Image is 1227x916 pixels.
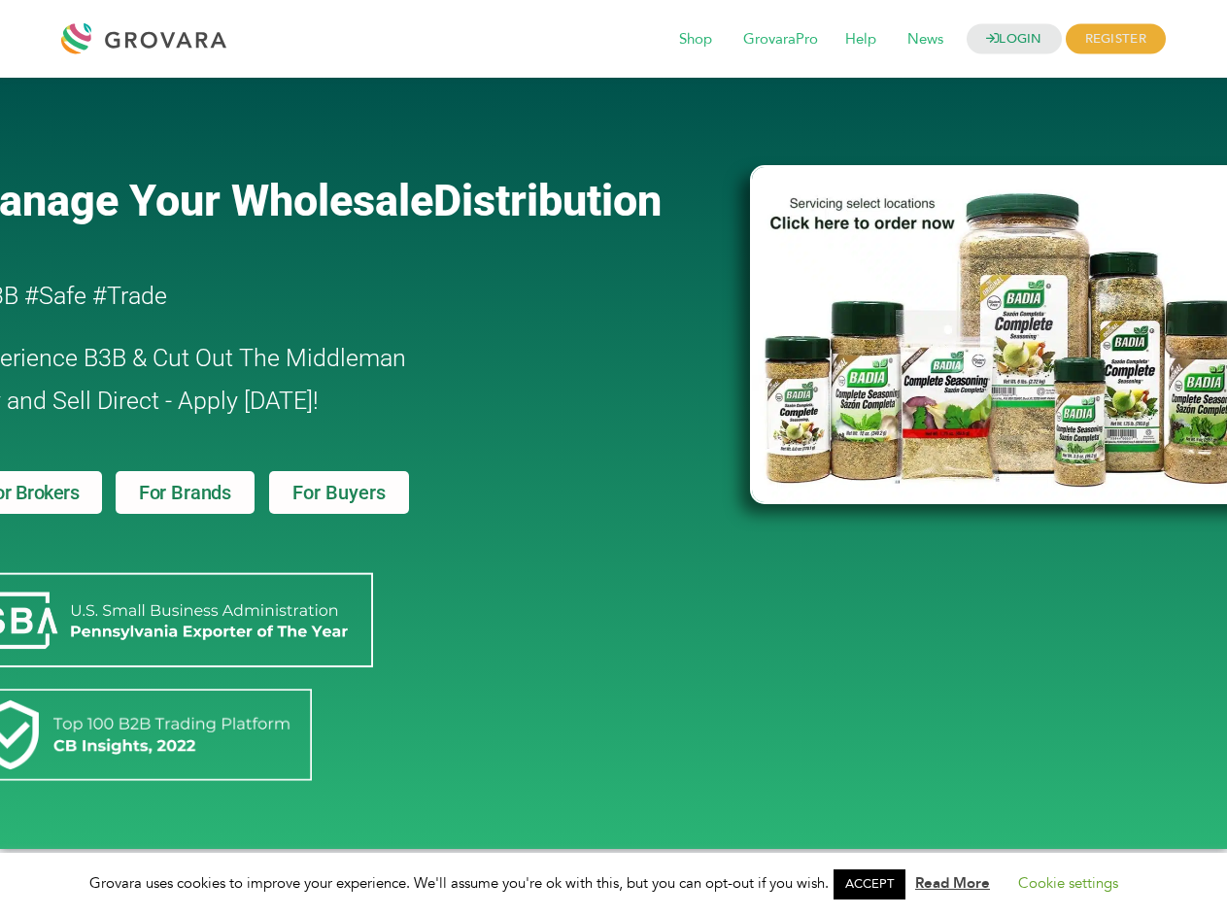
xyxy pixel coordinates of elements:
[730,29,832,51] a: GrovaraPro
[139,483,231,502] span: For Brands
[292,483,386,502] span: For Buyers
[665,21,726,58] span: Shop
[665,29,726,51] a: Shop
[433,175,662,226] span: Distribution
[269,471,409,514] a: For Buyers
[834,869,905,899] a: ACCEPT
[1066,24,1166,54] span: REGISTER
[894,29,957,51] a: News
[116,471,255,514] a: For Brands
[967,24,1062,54] a: LOGIN
[832,21,890,58] span: Help
[894,21,957,58] span: News
[1018,873,1118,893] a: Cookie settings
[915,873,990,893] a: Read More
[89,873,1138,893] span: Grovara uses cookies to improve your experience. We'll assume you're ok with this, but you can op...
[730,21,832,58] span: GrovaraPro
[832,29,890,51] a: Help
